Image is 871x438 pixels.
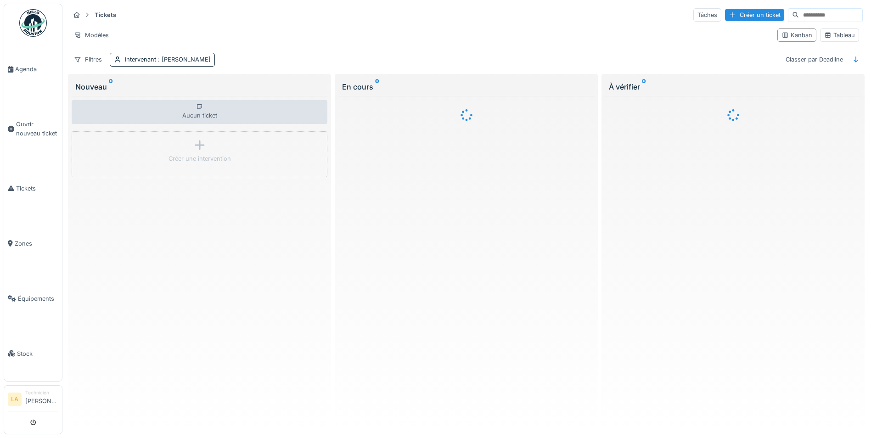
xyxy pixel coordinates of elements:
[125,55,211,64] div: Intervenant
[18,294,58,303] span: Équipements
[4,326,62,381] a: Stock
[70,53,106,66] div: Filtres
[375,81,379,92] sup: 0
[4,216,62,271] a: Zones
[72,100,327,124] div: Aucun ticket
[8,389,58,411] a: LA Technicien[PERSON_NAME]
[725,9,784,21] div: Créer un ticket
[25,389,58,396] div: Technicien
[19,9,47,37] img: Badge_color-CXgf-gQk.svg
[4,97,62,161] a: Ouvrir nouveau ticket
[693,8,721,22] div: Tâches
[16,120,58,137] span: Ouvrir nouveau ticket
[781,31,812,39] div: Kanban
[824,31,855,39] div: Tableau
[642,81,646,92] sup: 0
[609,81,857,92] div: À vérifier
[16,184,58,193] span: Tickets
[17,349,58,358] span: Stock
[75,81,324,92] div: Nouveau
[781,53,847,66] div: Classer par Deadline
[4,161,62,216] a: Tickets
[169,154,231,163] div: Créer une intervention
[4,271,62,326] a: Équipements
[156,56,211,63] span: : [PERSON_NAME]
[15,239,58,248] span: Zones
[4,42,62,97] a: Agenda
[109,81,113,92] sup: 0
[70,28,113,42] div: Modèles
[91,11,120,19] strong: Tickets
[25,389,58,409] li: [PERSON_NAME]
[8,393,22,406] li: LA
[342,81,590,92] div: En cours
[15,65,58,73] span: Agenda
